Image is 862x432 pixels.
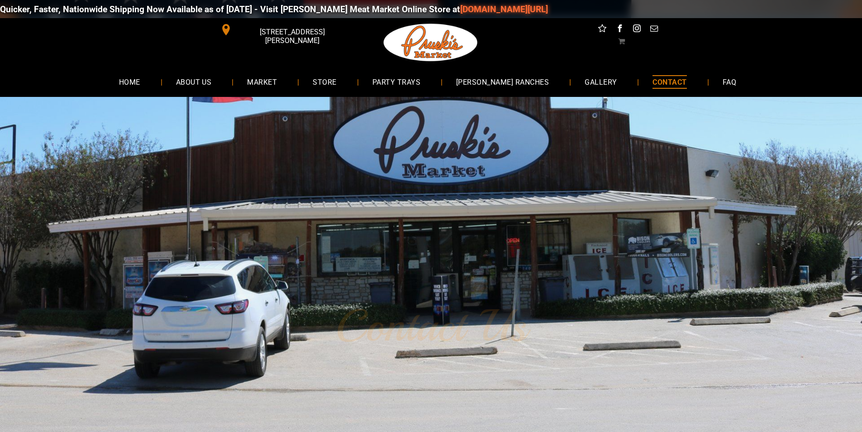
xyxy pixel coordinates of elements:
a: MARKET [233,70,291,94]
a: [PERSON_NAME] RANCHES [443,70,562,94]
img: Pruski-s+Market+HQ+Logo2-259w.png [382,18,480,67]
a: [STREET_ADDRESS][PERSON_NAME] [214,23,352,37]
a: Social network [596,23,608,37]
a: instagram [631,23,643,37]
a: FAQ [709,70,750,94]
a: facebook [614,23,625,37]
a: email [648,23,660,37]
font: Contact Us [335,298,527,354]
span: [STREET_ADDRESS][PERSON_NAME] [233,23,350,49]
a: STORE [299,70,350,94]
a: GALLERY [571,70,630,94]
a: ABOUT US [162,70,225,94]
a: PARTY TRAYS [359,70,434,94]
a: HOME [105,70,154,94]
a: CONTACT [639,70,700,94]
